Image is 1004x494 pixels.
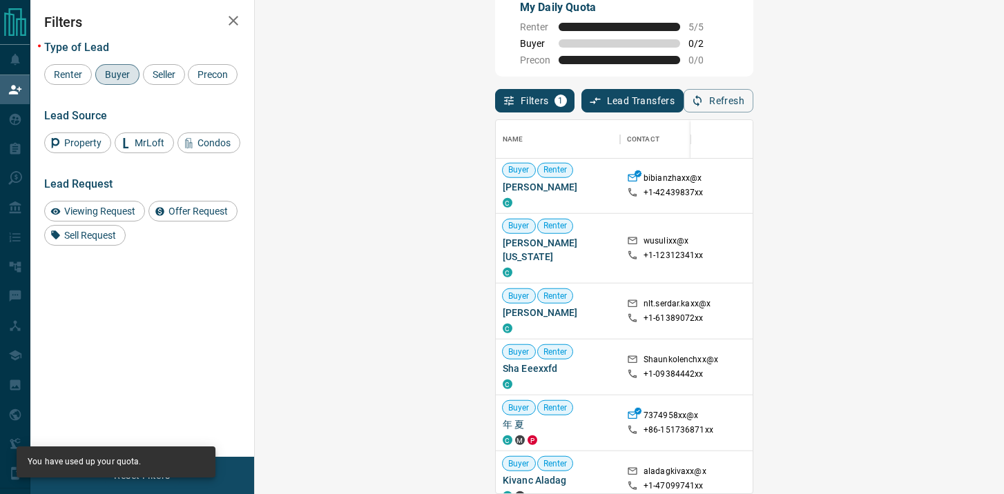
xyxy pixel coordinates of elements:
[538,457,573,469] span: Renter
[49,69,87,80] span: Renter
[503,268,512,277] div: condos.ca
[28,451,142,473] div: You have used up your quota.
[115,132,174,153] div: MrLoft
[556,96,566,106] span: 1
[503,417,613,431] span: 年 夏
[627,120,659,159] div: Contact
[644,410,698,424] p: 7374958xx@x
[44,41,109,54] span: Type of Lead
[644,424,713,436] p: +86- 151736871xx
[644,368,704,380] p: +1- 09384442xx
[503,362,613,375] span: Sha Eeexxfd
[503,457,535,469] span: Buyer
[44,64,92,85] div: Renter
[644,172,702,187] p: bibianzhaxx@x
[44,109,107,122] span: Lead Source
[538,290,573,302] span: Renter
[193,69,233,80] span: Precon
[148,69,180,80] span: Seller
[503,473,613,487] span: Kivanc Aladag
[44,132,111,153] div: Property
[538,346,573,357] span: Renter
[644,354,718,368] p: Shaunkolenchxx@x
[644,235,688,250] p: wusulixx@x
[620,120,731,159] div: Contact
[538,402,573,413] span: Renter
[95,64,139,85] div: Buyer
[503,120,523,159] div: Name
[644,187,704,199] p: +1- 42439837xx
[684,89,753,112] button: Refresh
[503,198,512,208] div: condos.ca
[164,206,233,217] span: Offer Request
[503,346,535,357] span: Buyer
[44,225,126,246] div: Sell Request
[538,220,573,232] span: Renter
[44,177,113,190] span: Lead Request
[496,120,620,159] div: Name
[503,402,535,413] span: Buyer
[581,89,684,112] button: Lead Transfers
[59,206,140,217] span: Viewing Request
[148,201,238,221] div: Offer Request
[130,137,169,148] span: MrLoft
[503,324,512,333] div: condos.ca
[688,38,719,49] span: 0 / 2
[59,230,121,241] span: Sell Request
[644,313,704,324] p: +1- 61389072xx
[503,236,613,264] span: [PERSON_NAME][US_STATE]
[503,435,512,445] div: condos.ca
[177,132,240,153] div: Condos
[688,55,719,66] span: 0 / 0
[188,64,238,85] div: Precon
[520,55,550,66] span: Precon
[503,306,613,319] span: [PERSON_NAME]
[44,14,240,30] h2: Filters
[503,290,535,302] span: Buyer
[193,137,235,148] span: Condos
[503,164,535,176] span: Buyer
[503,379,512,389] div: condos.ca
[520,38,550,49] span: Buyer
[515,435,525,445] div: mrloft.ca
[644,466,706,480] p: aladagkivaxx@x
[644,480,704,492] p: +1- 47099741xx
[688,21,719,32] span: 5 / 5
[644,298,711,313] p: nlt.serdar.kaxx@x
[59,137,106,148] span: Property
[100,69,135,80] span: Buyer
[644,250,704,261] p: +1- 12312341xx
[44,201,145,221] div: Viewing Request
[538,164,573,176] span: Renter
[503,220,535,232] span: Buyer
[503,180,613,194] span: [PERSON_NAME]
[528,435,537,445] div: property.ca
[495,89,575,112] button: Filters1
[143,64,185,85] div: Seller
[520,21,550,32] span: Renter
